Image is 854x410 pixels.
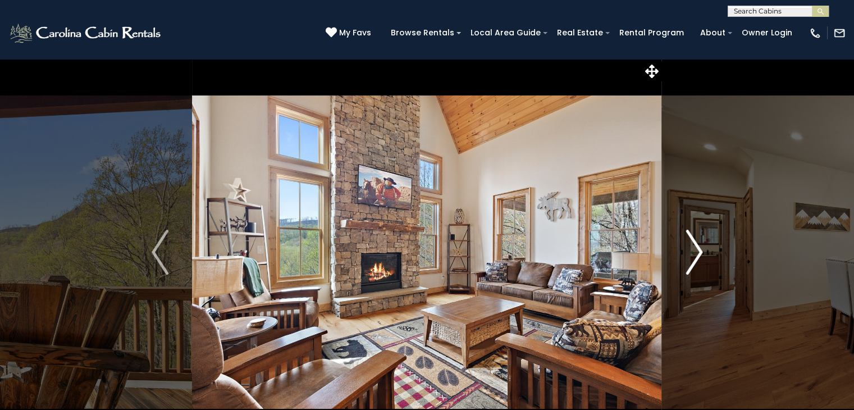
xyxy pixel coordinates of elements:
[465,24,546,42] a: Local Area Guide
[695,24,731,42] a: About
[385,24,460,42] a: Browse Rentals
[686,230,702,275] img: arrow
[614,24,689,42] a: Rental Program
[8,22,164,44] img: White-1-2.png
[551,24,609,42] a: Real Estate
[152,230,168,275] img: arrow
[833,27,846,39] img: mail-regular-white.png
[339,27,371,39] span: My Favs
[736,24,798,42] a: Owner Login
[326,27,374,39] a: My Favs
[809,27,821,39] img: phone-regular-white.png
